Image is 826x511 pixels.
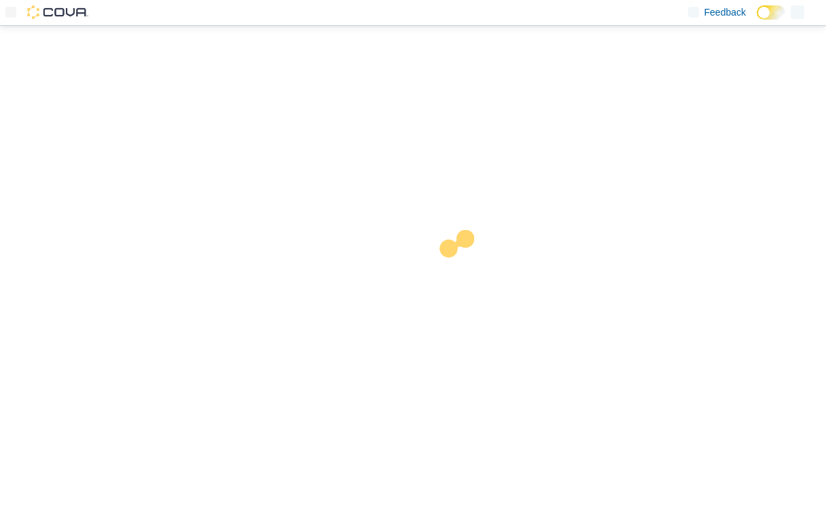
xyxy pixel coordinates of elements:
img: Cova [27,5,88,19]
img: cova-loader [413,220,515,322]
span: Feedback [704,5,746,19]
input: Dark Mode [757,5,785,20]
